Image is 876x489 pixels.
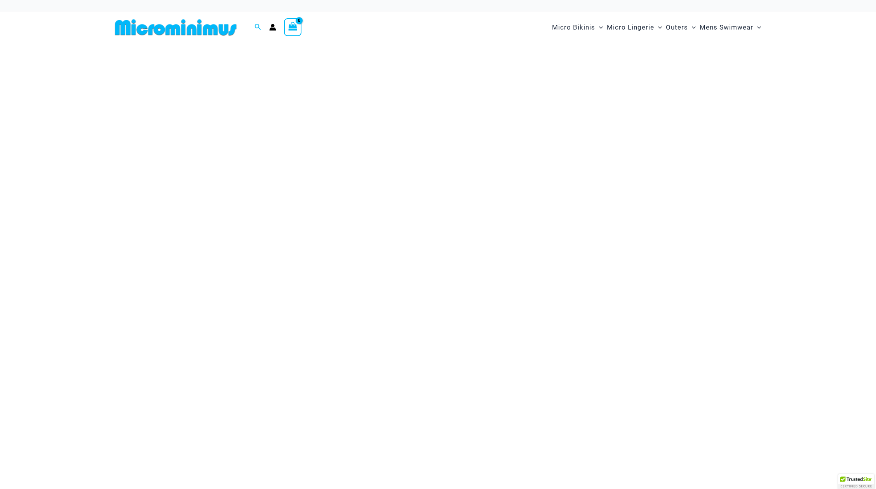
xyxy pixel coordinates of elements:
[753,17,761,37] span: Menu Toggle
[552,17,595,37] span: Micro Bikinis
[666,17,688,37] span: Outers
[269,24,276,31] a: Account icon link
[284,18,302,36] a: View Shopping Cart, empty
[700,17,753,37] span: Mens Swimwear
[664,16,698,39] a: OutersMenu ToggleMenu Toggle
[549,14,765,40] nav: Site Navigation
[838,474,874,489] div: TrustedSite Certified
[654,17,662,37] span: Menu Toggle
[550,16,605,39] a: Micro BikinisMenu ToggleMenu Toggle
[688,17,696,37] span: Menu Toggle
[254,23,261,32] a: Search icon link
[595,17,603,37] span: Menu Toggle
[112,19,240,36] img: MM SHOP LOGO FLAT
[698,16,763,39] a: Mens SwimwearMenu ToggleMenu Toggle
[605,16,664,39] a: Micro LingerieMenu ToggleMenu Toggle
[607,17,654,37] span: Micro Lingerie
